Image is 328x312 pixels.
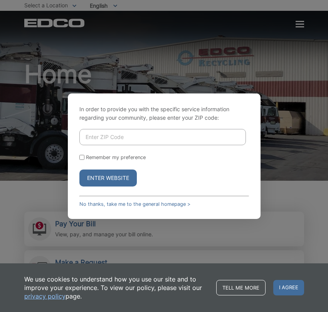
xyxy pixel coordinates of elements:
a: No thanks, take me to the general homepage > [79,201,190,207]
span: I agree [273,280,304,295]
p: We use cookies to understand how you use our site and to improve your experience. To view our pol... [24,275,209,300]
label: Remember my preference [86,154,146,160]
input: Enter ZIP Code [79,129,246,145]
a: Tell me more [216,280,266,295]
a: privacy policy [24,292,66,300]
button: Enter Website [79,170,137,187]
p: In order to provide you with the specific service information regarding your community, please en... [79,105,249,122]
